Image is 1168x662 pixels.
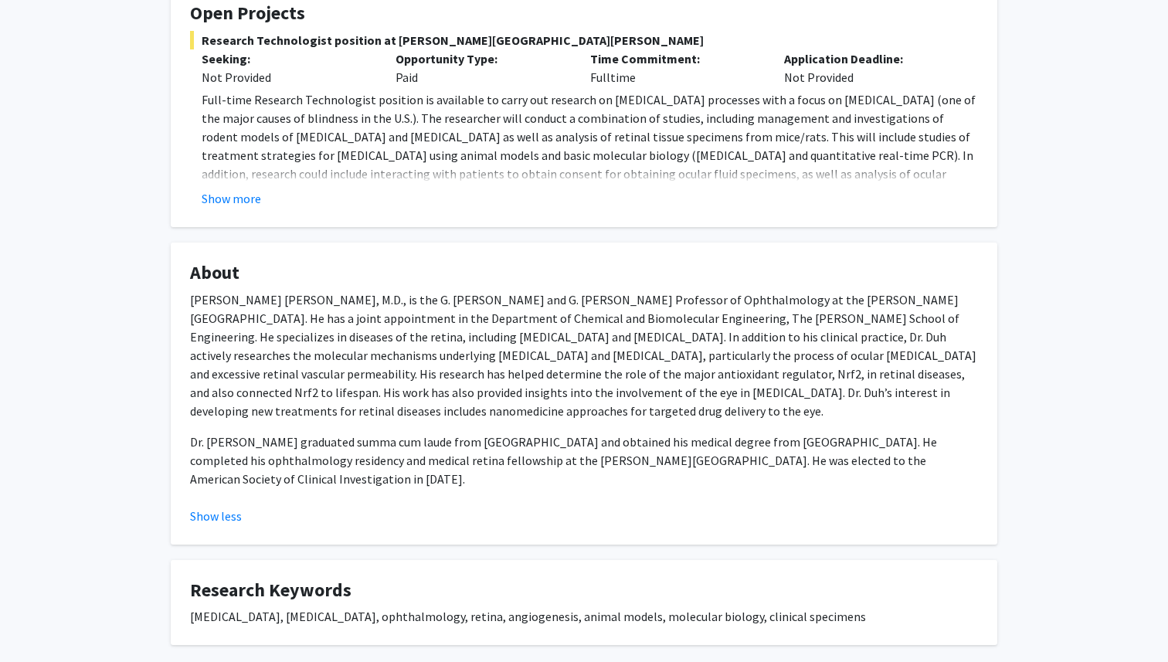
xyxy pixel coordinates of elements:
[579,49,772,87] div: Fulltime
[772,49,966,87] div: Not Provided
[190,579,978,602] h4: Research Keywords
[190,507,242,525] button: Show less
[12,592,66,650] iframe: Chat
[202,49,372,68] p: Seeking:
[190,290,978,420] p: [PERSON_NAME] [PERSON_NAME], M.D., is the G. [PERSON_NAME] and G. [PERSON_NAME] Professor of Opht...
[190,2,978,25] h4: Open Projects
[190,607,978,626] div: [MEDICAL_DATA], [MEDICAL_DATA], ophthalmology, retina, angiogenesis, animal models, molecular bio...
[202,189,261,208] button: Show more
[384,49,578,87] div: Paid
[190,433,978,488] p: Dr. [PERSON_NAME] graduated summa cum laude from [GEOGRAPHIC_DATA] and obtained his medical degre...
[590,49,761,68] p: Time Commitment:
[190,31,978,49] span: Research Technologist position at [PERSON_NAME][GEOGRAPHIC_DATA][PERSON_NAME]
[202,68,372,87] div: Not Provided
[190,262,978,284] h4: About
[784,49,955,68] p: Application Deadline:
[202,90,978,202] p: Full-time Research Technologist position is available to carry out research on [MEDICAL_DATA] pro...
[396,49,566,68] p: Opportunity Type:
